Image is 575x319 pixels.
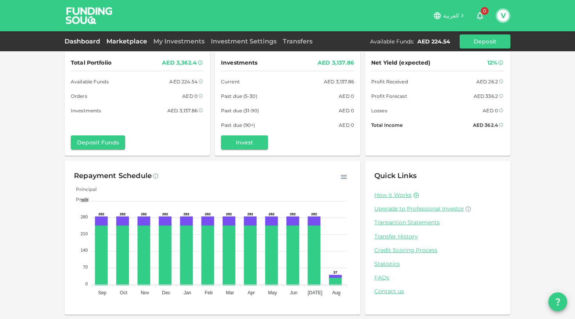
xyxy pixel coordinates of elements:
div: AED 3,362.4 [162,58,197,68]
tspan: Mar [226,290,234,296]
tspan: [DATE] [308,290,323,296]
tspan: Jan [183,290,191,296]
span: 0 [481,7,489,15]
button: Deposit [460,34,510,49]
span: Current [221,77,240,86]
button: V [497,10,509,22]
button: Invest [221,135,268,150]
div: AED 3,137.86 [167,106,198,115]
div: AED 0 [339,92,354,100]
span: Total Income [371,121,402,129]
a: Credit Scoring Process [374,247,501,254]
tspan: Sep [98,290,107,296]
tspan: Jun [290,290,297,296]
a: Transfers [280,38,316,45]
tspan: Nov [141,290,149,296]
tspan: Aug [332,290,340,296]
a: My Investments [150,38,208,45]
a: Dashboard [65,38,103,45]
span: Past due (31-90) [221,106,259,115]
span: Total Portfolio [71,58,111,68]
div: AED 0 [339,121,354,129]
span: Past due (90+) [221,121,255,129]
tspan: 210 [81,231,88,236]
span: Past due (5-30) [221,92,257,100]
tspan: 140 [81,248,88,252]
tspan: 280 [81,214,88,219]
div: AED 3,137.86 [324,77,354,86]
div: AED 224.54 [417,38,450,45]
div: Available Funds : [370,38,414,45]
tspan: Apr [248,290,255,296]
a: Transaction Statements [374,219,501,226]
button: Deposit Funds [71,135,125,150]
span: Investments [71,106,101,115]
tspan: May [268,290,277,296]
span: Losses [371,106,387,115]
a: Investment Settings [208,38,280,45]
div: AED 0 [339,106,354,115]
button: question [548,292,567,311]
div: Repayment Schedule [74,170,152,182]
a: Marketplace [103,38,150,45]
span: Upgrade to Professional Investor [374,205,464,212]
tspan: 70 [83,265,88,269]
div: AED 224.54 [169,77,198,86]
a: FAQs [374,274,501,281]
a: Transfer History [374,233,501,240]
span: Profit [70,196,89,202]
div: AED 26.2 [476,77,498,86]
span: Profit Forecast [371,92,407,100]
a: Upgrade to Professional Investor [374,205,501,213]
span: Orders [71,92,87,100]
div: AED 336.2 [474,92,498,100]
span: Profit Received [371,77,408,86]
button: 0 [472,8,488,23]
div: AED 0 [483,106,498,115]
a: Statistics [374,260,501,268]
div: 12% [487,58,497,68]
a: Contact us [374,288,501,295]
tspan: Dec [162,290,170,296]
span: Quick Links [374,171,417,180]
a: How it Works [374,191,411,199]
span: Net Yield (expected) [371,58,431,68]
div: AED 3,137.86 [318,58,354,68]
div: AED 362.4 [473,121,498,129]
tspan: 350 [81,198,88,203]
div: AED 0 [182,92,198,100]
tspan: Oct [120,290,128,296]
span: العربية [443,12,459,19]
span: Principal [70,186,97,192]
tspan: 0 [85,281,88,286]
tspan: Feb [205,290,213,296]
span: Investments [221,58,257,68]
span: Available Funds [71,77,109,86]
